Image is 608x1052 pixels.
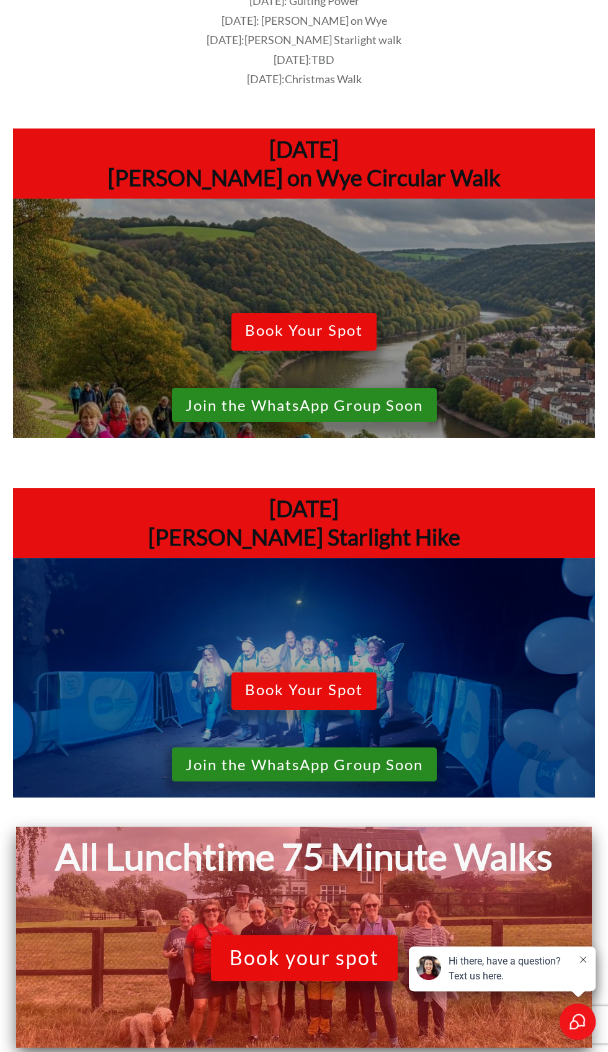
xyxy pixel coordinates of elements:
[22,833,586,881] h1: All Lunchtime 75 Minute Walks
[211,935,398,981] a: Book your spot
[172,388,437,422] a: Join the WhatsApp Group Soon
[186,756,423,774] span: Join the WhatsApp Group Soon
[19,135,589,164] h1: [DATE]
[186,397,423,415] span: Join the WhatsApp Group Soon
[311,53,334,66] span: TBD
[172,747,437,781] a: Join the WhatsApp Group Soon
[221,14,387,27] span: [DATE]: [PERSON_NAME] on Wye
[231,313,377,351] a: Book Your Spot
[247,72,362,86] span: [DATE]:
[19,523,589,552] h1: [PERSON_NAME] Starlight Hike
[244,33,401,47] span: [PERSON_NAME] Starlight walk
[231,672,377,710] a: Book Your Spot
[245,321,363,343] span: Book Your Spot
[285,72,362,86] span: Christmas Walk
[245,681,363,703] span: Book Your Spot
[230,946,379,969] span: Book your spot
[274,53,334,66] span: [DATE]:
[207,33,401,47] span: [DATE]:
[19,494,589,523] h1: [DATE]
[19,163,589,192] h1: [PERSON_NAME] on Wye Circular Walk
